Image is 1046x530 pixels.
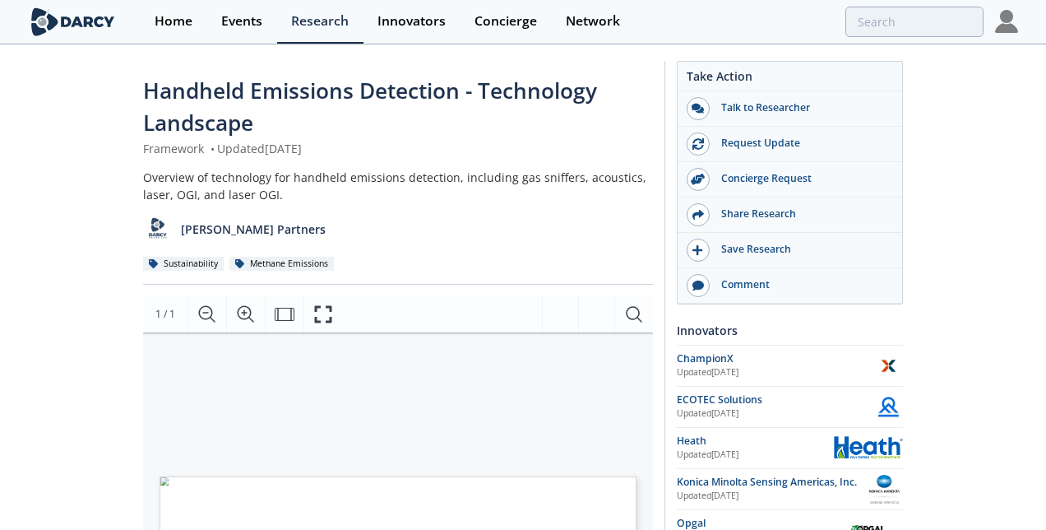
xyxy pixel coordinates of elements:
[678,67,902,91] div: Take Action
[566,15,620,28] div: Network
[677,449,834,462] div: Updated [DATE]
[677,393,874,407] div: ECOTEC Solutions
[866,475,903,504] img: Konica Minolta Sensing Americas, Inc.
[677,407,874,421] div: Updated [DATE]
[143,257,224,272] div: Sustainability
[677,351,874,366] div: ChampionX
[207,141,217,156] span: •
[677,475,903,504] a: Konica Minolta Sensing Americas, Inc. Updated[DATE] Konica Minolta Sensing Americas, Inc.
[377,15,446,28] div: Innovators
[474,15,537,28] div: Concierge
[221,15,262,28] div: Events
[874,393,903,421] img: ECOTEC Solutions
[710,242,894,257] div: Save Research
[677,475,866,490] div: Konica Minolta Sensing Americas, Inc.
[677,490,866,503] div: Updated [DATE]
[677,351,903,380] a: ChampionX Updated[DATE] ChampionX
[710,277,894,292] div: Comment
[677,366,874,379] div: Updated [DATE]
[181,221,326,238] p: [PERSON_NAME] Partners
[143,76,597,137] span: Handheld Emissions Detection - Technology Landscape
[143,169,653,203] div: Overview of technology for handheld emissions detection, including gas sniffers, acoustics, laser...
[677,434,834,449] div: Heath
[710,207,894,221] div: Share Research
[229,257,334,272] div: Methane Emissions
[710,136,894,151] div: Request Update
[710,171,894,186] div: Concierge Request
[834,436,903,458] img: Heath
[710,100,894,115] div: Talk to Researcher
[143,140,653,157] div: Framework Updated [DATE]
[677,393,903,421] a: ECOTEC Solutions Updated[DATE] ECOTEC Solutions
[291,15,349,28] div: Research
[995,10,1018,33] img: Profile
[677,434,903,463] a: Heath Updated[DATE] Heath
[155,15,192,28] div: Home
[874,351,903,380] img: ChampionX
[677,316,903,345] div: Innovators
[28,7,118,36] img: logo-wide.svg
[977,464,1030,514] iframe: chat widget
[845,7,984,37] input: Advanced Search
